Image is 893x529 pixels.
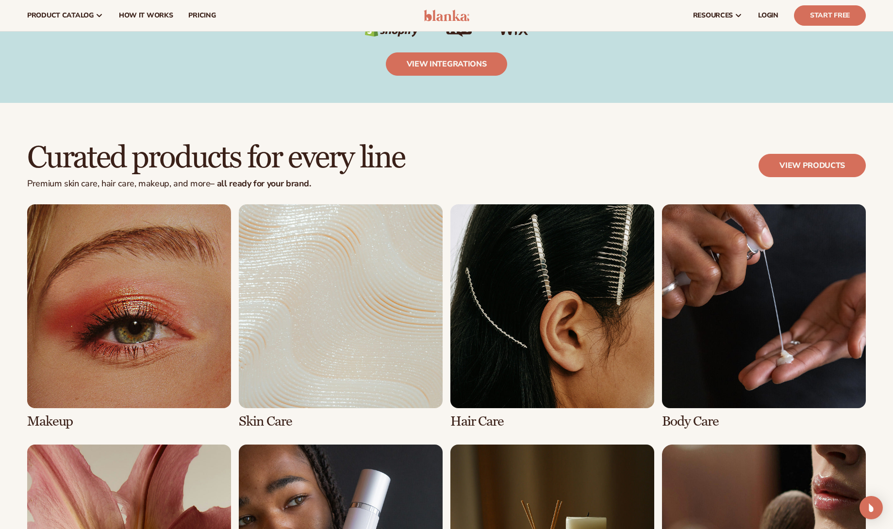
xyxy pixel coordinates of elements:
div: 2 / 8 [239,204,443,429]
div: 3 / 8 [450,204,654,429]
div: 4 / 8 [662,204,866,429]
a: View products [759,154,866,177]
h2: Curated products for every line [27,142,405,174]
strong: – all ready for your brand. [210,178,311,189]
a: view integrations [386,52,508,76]
span: resources [693,12,733,19]
span: pricing [188,12,215,19]
h3: Skin Care [239,414,443,429]
h3: Body Care [662,414,866,429]
p: Premium skin care, hair care, makeup, and more [27,179,405,189]
div: 1 / 8 [27,204,231,429]
span: LOGIN [758,12,778,19]
h3: Makeup [27,414,231,429]
h3: Hair Care [450,414,654,429]
img: logo [424,10,470,21]
div: Open Intercom Messenger [860,496,883,519]
span: How It Works [119,12,173,19]
a: Start Free [794,5,866,26]
span: product catalog [27,12,94,19]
